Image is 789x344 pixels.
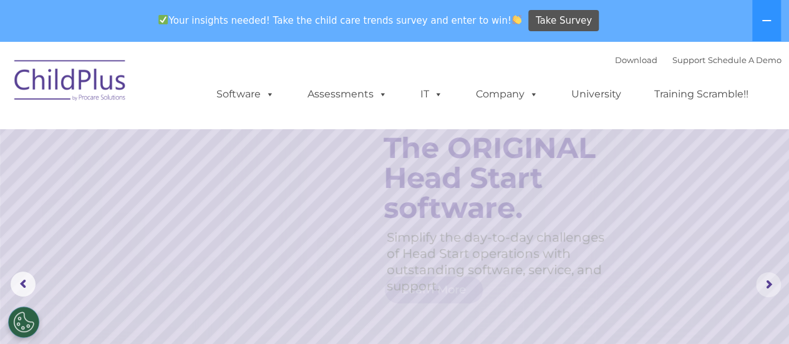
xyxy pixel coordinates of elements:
img: ChildPlus by Procare Solutions [8,51,133,114]
a: Software [204,82,287,107]
span: Take Survey [536,10,592,32]
button: Cookies Settings [8,307,39,338]
a: Learn More [536,277,669,312]
a: IT [408,82,455,107]
a: Company [463,82,551,107]
img: ✅ [158,15,168,24]
img: 👏 [512,15,521,24]
font: | [615,55,782,65]
a: Assessments [295,82,400,107]
a: Support [672,55,705,65]
a: Download [615,55,657,65]
a: Training Scramble!! [642,82,761,107]
a: University [559,82,634,107]
span: Phone number [173,134,226,143]
a: Schedule A Demo [708,55,782,65]
span: Last name [173,82,211,92]
span: Your insights needed! Take the child care trends survey and enter to win! [153,8,527,32]
a: Take Survey [528,10,599,32]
